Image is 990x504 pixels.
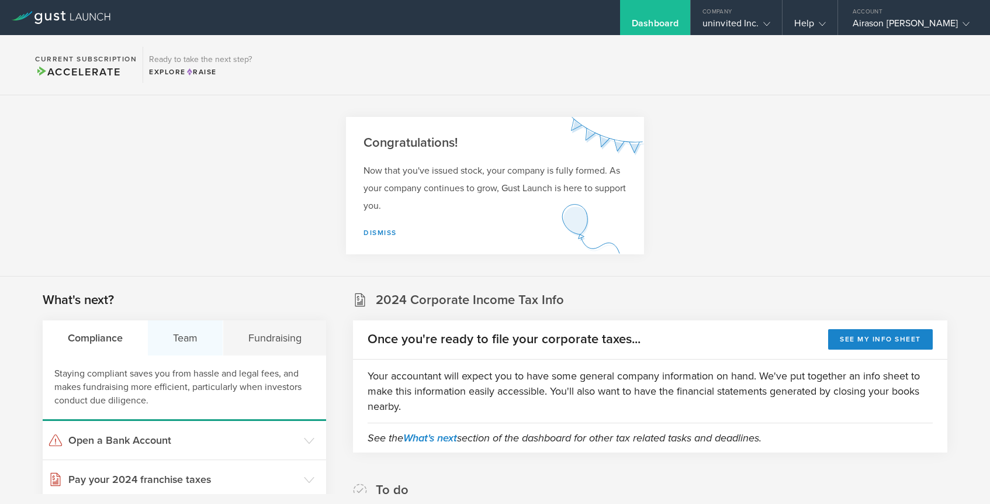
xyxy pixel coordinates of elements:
p: Your accountant will expect you to have some general company information on hand. We've put toget... [368,368,933,414]
button: See my info sheet [828,329,933,350]
h2: To do [376,482,409,499]
em: See the section of the dashboard for other tax related tasks and deadlines. [368,431,761,444]
h3: Pay your 2024 franchise taxes [68,472,298,487]
h2: What's next? [43,292,114,309]
h2: Congratulations! [364,134,626,151]
h3: Open a Bank Account [68,433,298,448]
h3: Ready to take the next step? [149,56,252,64]
span: Raise [186,68,217,76]
h2: 2024 Corporate Income Tax Info [376,292,564,309]
div: Explore [149,67,252,77]
div: Staying compliant saves you from hassle and legal fees, and makes fundraising more efficient, par... [43,355,326,421]
div: Team [148,320,223,355]
div: Fundraising [223,320,326,355]
div: Compliance [43,320,148,355]
div: Ready to take the next step?ExploreRaise [143,47,258,83]
div: uninvited Inc. [702,18,770,35]
div: Airason [PERSON_NAME] [853,18,970,35]
div: Help [794,18,825,35]
a: Dismiss [364,229,397,237]
h2: Current Subscription [35,56,137,63]
p: Now that you've issued stock, your company is fully formed. As your company continues to grow, Gu... [364,162,626,215]
h2: Once you're ready to file your corporate taxes... [368,331,641,348]
span: Accelerate [35,65,120,78]
iframe: Chat Widget [932,448,990,504]
a: What's next [403,431,457,444]
div: Dashboard [632,18,679,35]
